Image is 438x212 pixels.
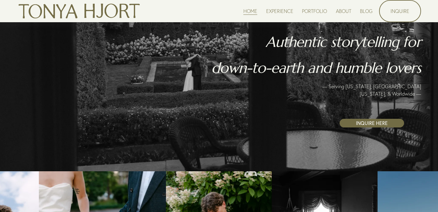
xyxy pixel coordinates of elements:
[302,7,327,15] a: PORTFOLIO
[17,1,141,21] img: Tonya Hjort
[266,33,421,51] em: Authentic storytelling for
[360,7,373,15] a: BLOG
[243,7,257,15] a: HOME
[336,7,351,15] a: ABOUT
[211,59,421,77] em: down-to-earth and humble lovers
[306,83,421,98] p: — Serving [US_STATE], [GEOGRAPHIC_DATA][US_STATE], & Worldwide —
[266,7,293,15] a: EXPERIENCE
[340,119,404,127] a: INQUIRE HERE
